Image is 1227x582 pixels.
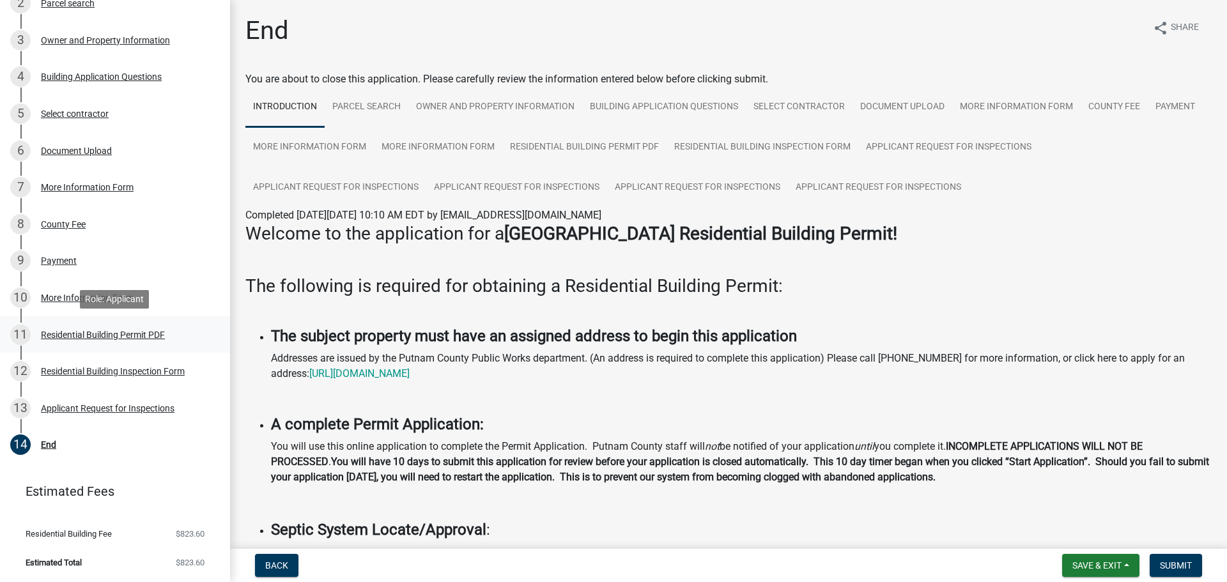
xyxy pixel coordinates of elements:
[10,177,31,197] div: 7
[1160,560,1192,571] span: Submit
[41,367,185,376] div: Residential Building Inspection Form
[853,87,952,128] a: Document Upload
[705,440,720,452] i: not
[271,439,1212,485] p: You will use this online application to complete the Permit Application. Putnam County staff will...
[10,141,31,161] div: 6
[80,290,149,309] div: Role: Applicant
[271,521,1212,539] h4: :
[245,127,374,168] a: More Information Form
[10,434,31,455] div: 14
[271,327,797,345] strong: The subject property must have an assigned address to begin this application
[271,521,486,539] strong: Septic System Locate/Approval
[41,36,170,45] div: Owner and Property Information
[10,479,210,504] a: Estimated Fees
[26,558,82,567] span: Estimated Total
[245,87,325,128] a: Introduction
[245,223,1212,245] h3: Welcome to the application for a
[1171,20,1199,36] span: Share
[265,560,288,571] span: Back
[10,325,31,345] div: 11
[176,558,204,567] span: $823.60
[667,127,858,168] a: Residential Building Inspection Form
[41,293,134,302] div: More Information Form
[1062,554,1139,577] button: Save & Exit
[245,167,426,208] a: Applicant Request for Inspections
[10,214,31,234] div: 8
[255,554,298,577] button: Back
[26,530,112,538] span: Residential Building Fee
[10,103,31,124] div: 5
[502,127,667,168] a: Residential Building Permit PDF
[271,415,484,433] strong: A complete Permit Application:
[952,87,1081,128] a: More Information Form
[1072,560,1122,571] span: Save & Exit
[271,440,1143,468] strong: INCOMPLETE APPLICATIONS WILL NOT BE PROCESSED
[607,167,788,208] a: Applicant Request for Inspections
[245,275,1212,297] h3: The following is required for obtaining a Residential Building Permit:
[271,456,1209,483] strong: You will have 10 days to submit this application for review before your application is closed aut...
[10,361,31,381] div: 12
[41,109,109,118] div: Select contractor
[10,30,31,50] div: 3
[325,87,408,128] a: Parcel search
[176,530,204,538] span: $823.60
[1150,554,1202,577] button: Submit
[10,250,31,271] div: 9
[374,127,502,168] a: More Information Form
[1148,87,1203,128] a: Payment
[41,72,162,81] div: Building Application Questions
[41,330,165,339] div: Residential Building Permit PDF
[41,146,112,155] div: Document Upload
[858,127,1039,168] a: Applicant Request for Inspections
[582,87,746,128] a: Building Application Questions
[1153,20,1168,36] i: share
[271,351,1212,381] p: Addresses are issued by the Putnam County Public Works department. (An address is required to com...
[41,256,77,265] div: Payment
[408,87,582,128] a: Owner and Property Information
[245,209,601,221] span: Completed [DATE][DATE] 10:10 AM EDT by [EMAIL_ADDRESS][DOMAIN_NAME]
[245,15,289,46] h1: End
[10,66,31,87] div: 4
[504,223,897,244] strong: [GEOGRAPHIC_DATA] Residential Building Permit!
[1143,15,1209,40] button: shareShare
[1081,87,1148,128] a: County Fee
[41,404,174,413] div: Applicant Request for Inspections
[426,167,607,208] a: Applicant Request for Inspections
[309,367,410,379] a: [URL][DOMAIN_NAME]
[41,440,56,449] div: End
[41,183,134,192] div: More Information Form
[746,87,853,128] a: Select contractor
[854,440,874,452] i: until
[10,398,31,418] div: 13
[788,167,969,208] a: Applicant Request for Inspections
[10,287,31,308] div: 10
[41,220,86,229] div: County Fee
